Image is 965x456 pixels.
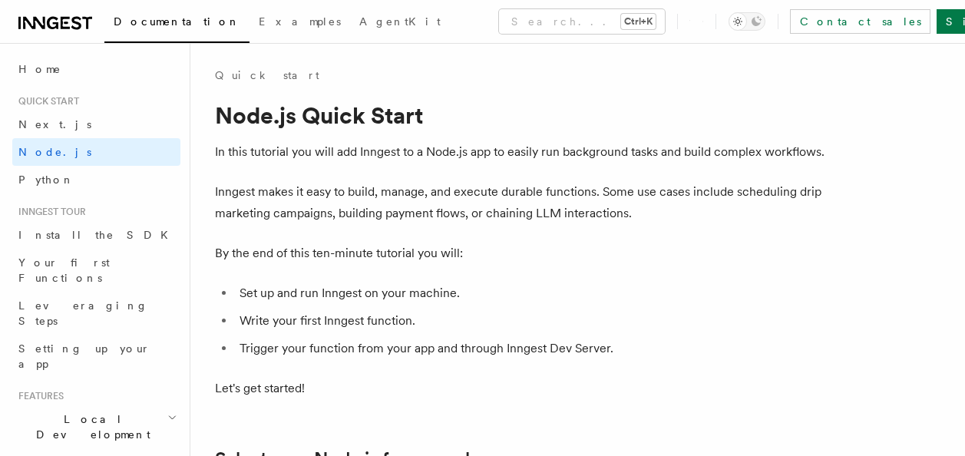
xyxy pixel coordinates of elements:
[12,390,64,402] span: Features
[18,61,61,77] span: Home
[18,173,74,186] span: Python
[104,5,250,43] a: Documentation
[12,138,180,166] a: Node.js
[12,166,180,193] a: Python
[12,249,180,292] a: Your first Functions
[18,118,91,131] span: Next.js
[12,206,86,218] span: Inngest tour
[215,243,829,264] p: By the end of this ten-minute tutorial you will:
[12,221,180,249] a: Install the SDK
[250,5,350,41] a: Examples
[235,338,829,359] li: Trigger your function from your app and through Inngest Dev Server.
[235,310,829,332] li: Write your first Inngest function.
[18,299,148,327] span: Leveraging Steps
[18,146,91,158] span: Node.js
[12,405,180,448] button: Local Development
[621,14,656,29] kbd: Ctrl+K
[215,181,829,224] p: Inngest makes it easy to build, manage, and execute durable functions. Some use cases include sch...
[790,9,930,34] a: Contact sales
[18,256,110,284] span: Your first Functions
[12,292,180,335] a: Leveraging Steps
[215,101,829,129] h1: Node.js Quick Start
[12,95,79,107] span: Quick start
[12,411,167,442] span: Local Development
[12,335,180,378] a: Setting up your app
[259,15,341,28] span: Examples
[215,378,829,399] p: Let's get started!
[499,9,665,34] button: Search...Ctrl+K
[729,12,765,31] button: Toggle dark mode
[350,5,450,41] a: AgentKit
[12,55,180,83] a: Home
[18,229,177,241] span: Install the SDK
[359,15,441,28] span: AgentKit
[18,342,150,370] span: Setting up your app
[114,15,240,28] span: Documentation
[12,111,180,138] a: Next.js
[215,141,829,163] p: In this tutorial you will add Inngest to a Node.js app to easily run background tasks and build c...
[215,68,319,83] a: Quick start
[235,283,829,304] li: Set up and run Inngest on your machine.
